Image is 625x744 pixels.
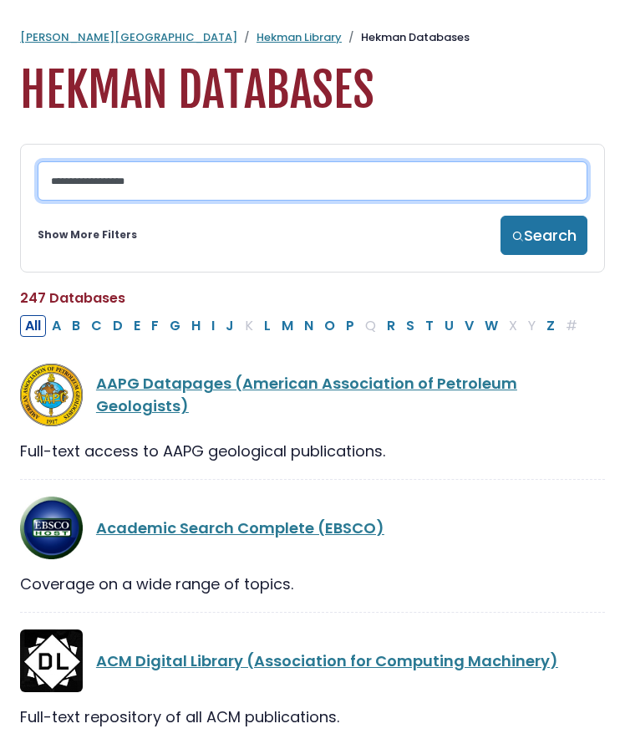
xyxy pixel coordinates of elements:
[67,315,85,337] button: Filter Results B
[259,315,276,337] button: Filter Results L
[501,216,587,255] button: Search
[20,29,605,46] nav: breadcrumb
[108,315,128,337] button: Filter Results D
[38,227,137,242] a: Show More Filters
[165,315,185,337] button: Filter Results G
[541,315,560,337] button: Filter Results Z
[20,440,605,462] div: Full-text access to AAPG geological publications.
[38,161,587,201] input: Search database by title or keyword
[96,373,517,416] a: AAPG Datapages (American Association of Petroleum Geologists)
[420,315,439,337] button: Filter Results T
[20,63,605,119] h1: Hekman Databases
[186,315,206,337] button: Filter Results H
[146,315,164,337] button: Filter Results F
[221,315,239,337] button: Filter Results J
[20,288,125,308] span: 247 Databases
[96,517,384,538] a: Academic Search Complete (EBSCO)
[277,315,298,337] button: Filter Results M
[20,573,605,595] div: Coverage on a wide range of topics.
[401,315,419,337] button: Filter Results S
[480,315,503,337] button: Filter Results W
[206,315,220,337] button: Filter Results I
[440,315,459,337] button: Filter Results U
[342,29,470,46] li: Hekman Databases
[299,315,318,337] button: Filter Results N
[257,29,342,45] a: Hekman Library
[20,706,605,728] div: Full-text repository of all ACM publications.
[20,315,46,337] button: All
[460,315,479,337] button: Filter Results V
[382,315,400,337] button: Filter Results R
[96,650,558,671] a: ACM Digital Library (Association for Computing Machinery)
[20,29,237,45] a: [PERSON_NAME][GEOGRAPHIC_DATA]
[341,315,359,337] button: Filter Results P
[86,315,107,337] button: Filter Results C
[20,314,584,335] div: Alpha-list to filter by first letter of database name
[319,315,340,337] button: Filter Results O
[129,315,145,337] button: Filter Results E
[47,315,66,337] button: Filter Results A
